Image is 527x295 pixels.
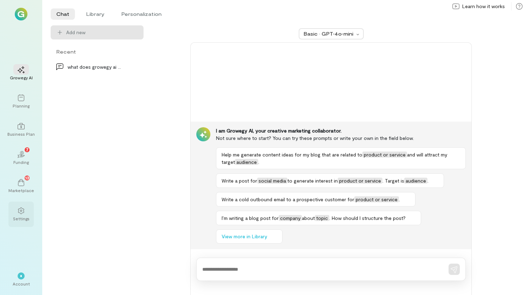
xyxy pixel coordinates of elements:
div: Funding [13,159,29,165]
span: product or service [362,152,407,158]
span: company [279,215,302,221]
span: 7 [26,146,28,153]
a: Planning [8,89,34,114]
button: View more in Library [216,229,282,244]
button: Write a post forsocial mediato generate interest inproduct or service. Target isaudience. [216,173,444,188]
div: Recent [51,48,144,55]
span: Add new [66,29,138,36]
span: . Target is [382,178,404,184]
span: Write a post for [222,178,257,184]
span: Write a cold outbound email to a prospective customer for [222,196,354,202]
a: Growegy AI [8,61,34,86]
div: Business Plan [7,131,35,137]
span: I’m writing a blog post for [222,215,279,221]
a: Settings [8,202,34,227]
div: I am Growegy AI, your creative marketing collaborator. [216,127,466,134]
div: what does growegy ai do? [68,63,122,70]
div: Settings [13,216,30,221]
span: . [427,178,428,184]
span: Help me generate content ideas for my blog that are related to [222,152,362,158]
div: Growegy AI [10,75,33,80]
span: topic [315,215,329,221]
span: . [399,196,400,202]
span: View more in Library [222,233,267,240]
a: Funding [8,145,34,171]
li: Chat [51,8,75,20]
span: audience [404,178,427,184]
li: Library [81,8,110,20]
span: 13 [25,174,29,181]
span: . [258,159,259,165]
button: I’m writing a blog post forcompanyabouttopic. How should I structure the post? [216,211,421,225]
span: . How should I structure the post? [329,215,406,221]
button: Write a cold outbound email to a prospective customer forproduct or service. [216,192,415,207]
div: Account [13,281,30,287]
span: to generate interest in [287,178,338,184]
span: audience [235,159,258,165]
div: Basic · GPT‑4o‑mini [304,30,354,37]
span: about [302,215,315,221]
span: product or service [354,196,399,202]
div: Not sure where to start? You can try these prompts or write your own in the field below. [216,134,466,142]
a: Business Plan [8,117,34,142]
button: Help me generate content ideas for my blog that are related toproduct or serviceand will attract ... [216,147,466,169]
span: product or service [338,178,382,184]
div: Planning [13,103,30,109]
li: Personalization [116,8,167,20]
div: *Account [8,267,34,292]
span: social media [257,178,287,184]
a: Marketplace [8,173,34,199]
span: Learn how it works [462,3,505,10]
div: Marketplace [8,188,34,193]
